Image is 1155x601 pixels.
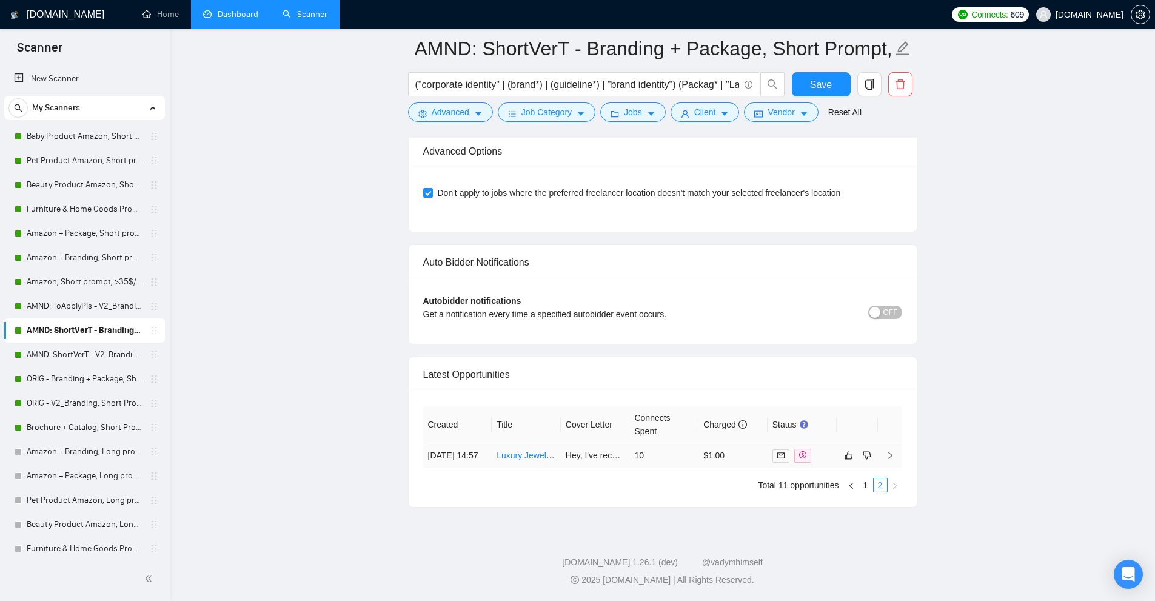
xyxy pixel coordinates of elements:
span: caret-down [800,109,808,118]
span: holder [149,495,159,505]
button: right [888,478,902,492]
span: holder [149,374,159,384]
td: $1.00 [698,443,768,468]
a: searchScanner [283,9,327,19]
span: caret-down [474,109,483,118]
span: holder [149,132,159,141]
span: holder [149,156,159,166]
a: Brochure + Catalog, Short Prompt, >36$/h, no agency [27,415,142,440]
span: holder [149,180,159,190]
a: Baby Product Amazon, Short prompt, >35$/h, no agency [27,124,142,149]
span: right [891,482,899,489]
span: folder [611,109,619,118]
span: holder [149,544,159,554]
input: Search Freelance Jobs... [415,77,739,92]
button: setting [1131,5,1150,24]
span: My Scanners [32,96,80,120]
span: holder [149,447,159,457]
span: Charged [703,420,747,429]
a: AMND: ShortVerT - V2_Branding, Short Prompt, >36$/h, no agency [27,343,142,367]
th: Status [768,406,837,443]
a: [DOMAIN_NAME] 1.26.1 (dev) [562,557,678,567]
a: Furniture & Home Goods Product Amazon, Short prompt, >35$/h, no agency [27,197,142,221]
a: Amazon + Branding, Long prompt, >35$/h, no agency [27,440,142,464]
span: edit [895,41,911,56]
a: ORIG - Branding + Package, Short Prompt, >36$/h, no agency [27,367,142,391]
b: Autobidder notifications [423,296,521,306]
a: Amazon + Package, Long prompt, >35$/h, no agency [27,464,142,488]
button: search [760,72,785,96]
button: barsJob Categorycaret-down [498,102,595,122]
a: Luxury Jewelry Packaging Designer [497,451,632,460]
span: mail [777,452,785,459]
span: holder [149,326,159,335]
div: Latest Opportunities [423,357,902,392]
th: Title [492,406,561,443]
a: Pet Product Amazon, Long prompt, >35$/h, no agency [27,488,142,512]
div: Get a notification every time a specified autobidder event occurs. [423,307,783,321]
a: 2 [874,478,887,492]
button: copy [857,72,882,96]
li: Total 11 opportunities [758,478,839,492]
span: Jobs [624,106,642,119]
div: Open Intercom Messenger [1114,560,1143,589]
a: Amazon + Branding, Short prompt, >35$/h, no agency [27,246,142,270]
span: holder [149,301,159,311]
span: caret-down [720,109,729,118]
th: Created [423,406,492,443]
span: Don't apply to jobs where the preferred freelancer location doesn't match your selected freelance... [433,186,846,200]
span: like [845,451,853,460]
span: search [9,104,27,112]
img: logo [10,5,19,25]
img: upwork-logo.png [958,10,968,19]
span: right [886,451,894,460]
div: Advanced Options [423,134,902,169]
span: Client [694,106,716,119]
div: Tooltip anchor [798,419,809,430]
span: caret-down [577,109,585,118]
span: Advanced [432,106,469,119]
a: dashboardDashboard [203,9,258,19]
span: Save [810,77,832,92]
th: Connects Spent [629,406,698,443]
li: New Scanner [4,67,165,91]
a: Amazon, Short prompt, >35$/h, no agency [27,270,142,294]
span: delete [889,79,912,90]
td: 10 [629,443,698,468]
span: holder [149,204,159,214]
button: like [842,448,856,463]
li: 2 [873,478,888,492]
button: search [8,98,28,118]
a: Furniture & Home Goods Product Amazon, Long prompt, >35$/h, no agency [27,537,142,561]
a: @vadymhimself [702,557,763,567]
button: folderJobscaret-down [600,102,666,122]
span: dislike [863,451,871,460]
span: 609 [1011,8,1024,21]
td: Luxury Jewelry Packaging Designer [492,443,561,468]
a: AMND: ToApplyPls - V2_Branding, Short Prompt, >36$/h, no agency [27,294,142,318]
span: double-left [144,572,156,585]
div: Auto Bidder Notifications [423,245,902,280]
span: user [1039,10,1048,19]
a: Pet Product Amazon, Short prompt, >35$/h, no agency [27,149,142,173]
a: AMND: ShortVerT - Branding + Package, Short Prompt, >36$/h, no agency [27,318,142,343]
td: [DATE] 14:57 [423,443,492,468]
a: New Scanner [14,67,155,91]
th: Cover Letter [561,406,630,443]
button: userClientcaret-down [671,102,740,122]
a: homeHome [142,9,179,19]
a: Beauty Product Amazon, Long prompt, >35$/h, no agency [27,512,142,537]
span: holder [149,423,159,432]
span: holder [149,471,159,481]
button: delete [888,72,912,96]
button: idcardVendorcaret-down [744,102,818,122]
li: Next Page [888,478,902,492]
a: 1 [859,478,872,492]
span: caret-down [647,109,655,118]
button: settingAdvancedcaret-down [408,102,493,122]
li: Previous Page [844,478,859,492]
a: Amazon + Package, Short prompt, >35$/h, no agency [27,221,142,246]
span: Vendor [768,106,794,119]
span: Job Category [521,106,572,119]
button: left [844,478,859,492]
